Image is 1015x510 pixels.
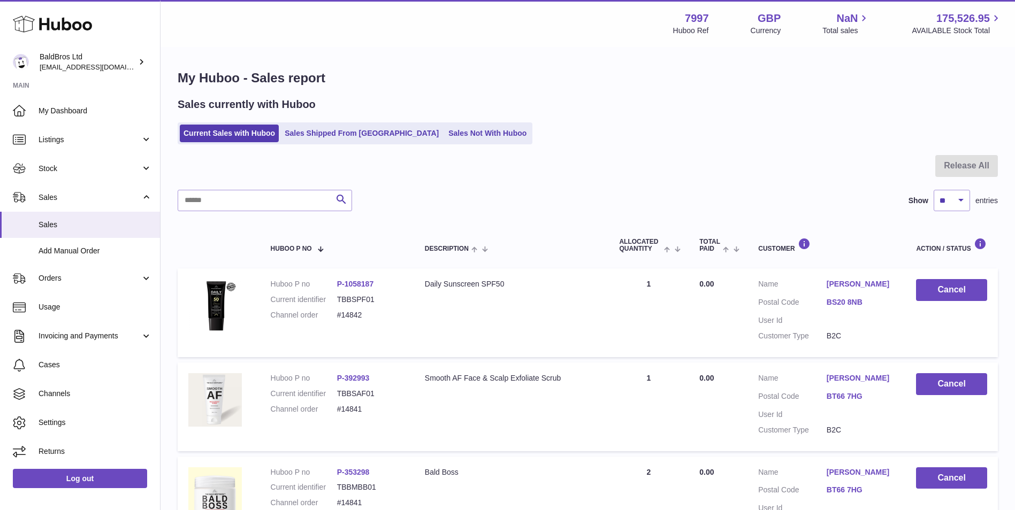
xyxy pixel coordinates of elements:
[271,373,337,383] dt: Huboo P no
[39,220,152,230] span: Sales
[758,425,827,435] dt: Customer Type
[822,11,870,36] a: NaN Total sales
[673,26,709,36] div: Huboo Ref
[39,302,152,312] span: Usage
[751,26,781,36] div: Currency
[909,196,928,206] label: Show
[699,374,714,382] span: 0.00
[40,63,157,71] span: [EMAIL_ADDRESS][DOMAIN_NAME]
[827,467,895,477] a: [PERSON_NAME]
[758,485,827,498] dt: Postal Code
[758,331,827,341] dt: Customer Type
[827,373,895,383] a: [PERSON_NAME]
[758,373,827,386] dt: Name
[425,373,598,383] div: Smooth AF Face & Scalp Exfoliate Scrub
[337,468,370,476] a: P-353298
[685,11,709,26] strong: 7997
[337,374,370,382] a: P-392993
[271,310,337,320] dt: Channel order
[337,310,403,320] dd: #14842
[975,196,998,206] span: entries
[827,331,895,341] dd: B2C
[39,164,141,174] span: Stock
[916,279,987,301] button: Cancel
[180,125,279,142] a: Current Sales with Huboo
[827,279,895,289] a: [PERSON_NAME]
[699,280,714,288] span: 0.00
[758,467,827,480] dt: Name
[758,11,781,26] strong: GBP
[619,238,661,252] span: ALLOCATED Quantity
[271,295,337,305] dt: Current identifier
[39,360,152,370] span: Cases
[271,482,337,492] dt: Current identifier
[271,404,337,414] dt: Channel order
[39,106,152,116] span: My Dashboard
[912,26,1002,36] span: AVAILABLE Stock Total
[281,125,442,142] a: Sales Shipped From [GEOGRAPHIC_DATA]
[178,69,998,87] h1: My Huboo - Sales report
[758,409,827,420] dt: User Id
[337,498,403,508] dd: #14841
[188,279,242,333] img: 1758094521.png
[39,246,152,256] span: Add Manual Order
[39,446,152,457] span: Returns
[827,297,895,307] a: BS20 8NB
[271,498,337,508] dt: Channel order
[936,11,990,26] span: 175,526.95
[758,315,827,326] dt: User Id
[271,245,312,252] span: Huboo P no
[827,485,895,495] a: BT66 7HG
[425,245,469,252] span: Description
[425,279,598,289] div: Daily Sunscreen SPF50
[758,238,895,252] div: Customer
[39,273,141,283] span: Orders
[337,280,374,288] a: P-1058187
[758,391,827,404] dt: Postal Code
[445,125,530,142] a: Sales Not With Huboo
[13,469,147,488] a: Log out
[912,11,1002,36] a: 175,526.95 AVAILABLE Stock Total
[271,389,337,399] dt: Current identifier
[271,279,337,289] dt: Huboo P no
[337,295,403,305] dd: TBBSPF01
[822,26,870,36] span: Total sales
[178,97,316,112] h2: Sales currently with Huboo
[39,135,141,145] span: Listings
[39,192,141,203] span: Sales
[916,467,987,489] button: Cancel
[916,373,987,395] button: Cancel
[699,238,720,252] span: Total paid
[337,389,403,399] dd: TBBSAF01
[39,389,152,399] span: Channels
[608,268,689,357] td: 1
[188,373,242,427] img: 79971687853647.png
[337,404,403,414] dd: #14841
[827,391,895,401] a: BT66 7HG
[271,467,337,477] dt: Huboo P no
[425,467,598,477] div: Bald Boss
[39,331,141,341] span: Invoicing and Payments
[836,11,858,26] span: NaN
[39,418,152,428] span: Settings
[699,468,714,476] span: 0.00
[758,279,827,292] dt: Name
[916,238,987,252] div: Action / Status
[608,362,689,451] td: 1
[13,54,29,70] img: internalAdmin-7997@internal.huboo.com
[40,52,136,72] div: BaldBros Ltd
[758,297,827,310] dt: Postal Code
[337,482,403,492] dd: TBBMBB01
[827,425,895,435] dd: B2C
